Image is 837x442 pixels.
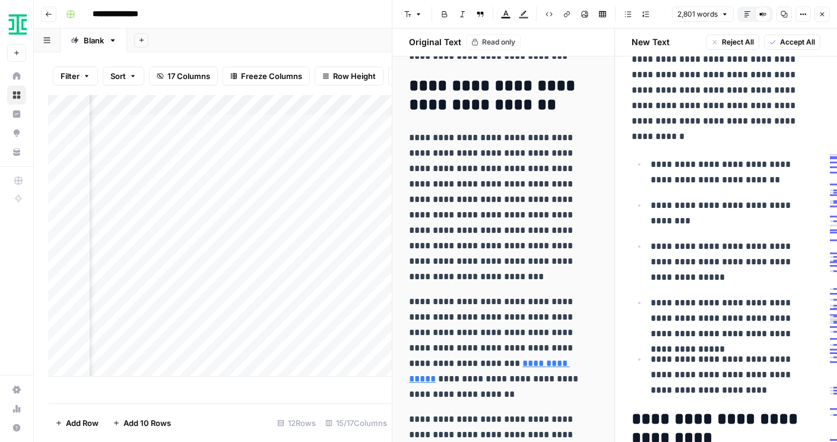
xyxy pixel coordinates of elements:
[764,34,820,50] button: Accept All
[103,67,144,86] button: Sort
[61,29,127,52] a: Blank
[7,399,26,418] a: Usage
[722,37,754,48] span: Reject All
[333,70,376,82] span: Row Height
[402,36,461,48] h2: Original Text
[149,67,218,86] button: 17 Columns
[110,70,126,82] span: Sort
[167,70,210,82] span: 17 Columns
[780,37,815,48] span: Accept All
[84,34,104,46] div: Blank
[482,37,515,48] span: Read only
[7,380,26,399] a: Settings
[123,417,171,429] span: Add 10 Rows
[61,70,80,82] span: Filter
[321,413,392,432] div: 15/17 Columns
[7,105,26,124] a: Insights
[7,14,28,35] img: Ironclad Logo
[223,67,310,86] button: Freeze Columns
[106,413,178,432] button: Add 10 Rows
[7,418,26,437] button: Help + Support
[7,124,26,143] a: Opportunities
[7,10,26,39] button: Workspace: Ironclad
[7,67,26,86] a: Home
[7,86,26,105] a: Browse
[672,7,734,22] button: 2,801 words
[53,67,98,86] button: Filter
[677,9,718,20] span: 2,801 words
[48,413,106,432] button: Add Row
[632,36,670,48] h2: New Text
[272,413,321,432] div: 12 Rows
[315,67,383,86] button: Row Height
[706,34,759,50] button: Reject All
[241,70,302,82] span: Freeze Columns
[66,417,99,429] span: Add Row
[7,143,26,162] a: Your Data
